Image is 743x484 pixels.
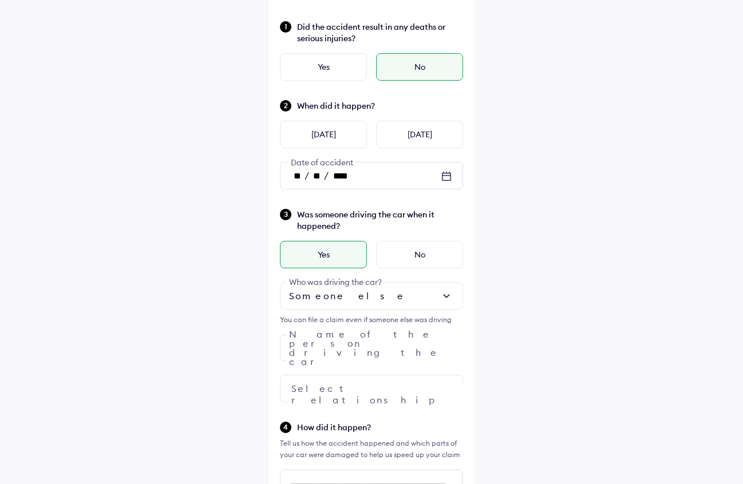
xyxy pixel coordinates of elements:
[376,53,463,81] div: No
[297,209,463,232] span: Was someone driving the car when it happened?
[280,53,367,81] div: Yes
[289,290,405,301] span: Someone else
[376,121,463,148] div: [DATE]
[280,241,367,268] div: Yes
[280,121,367,148] div: [DATE]
[297,100,463,112] span: When did it happen?
[376,241,463,268] div: No
[297,422,463,433] span: How did it happen?
[280,314,463,326] div: You can file a claim even if someone else was driving
[305,169,309,181] span: /
[297,21,463,44] span: Did the accident result in any deaths or serious injuries?
[324,169,329,181] span: /
[280,438,463,461] div: Tell us how the accident happened and which parts of your car were damaged to help us speed up yo...
[288,157,356,168] span: Date of accident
